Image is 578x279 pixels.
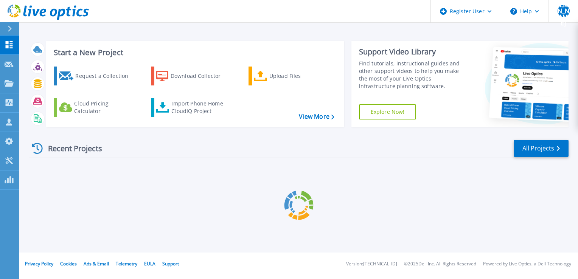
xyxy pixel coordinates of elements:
[75,68,136,84] div: Request a Collection
[514,140,569,157] a: All Projects
[54,67,138,85] a: Request a Collection
[171,100,230,115] div: Import Phone Home CloudIQ Project
[54,48,334,57] h3: Start a New Project
[404,262,476,267] li: © 2025 Dell Inc. All Rights Reserved
[60,260,77,267] a: Cookies
[299,113,334,120] a: View More
[25,260,53,267] a: Privacy Policy
[269,68,330,84] div: Upload Files
[359,60,468,90] div: Find tutorials, instructional guides and other support videos to help you make the most of your L...
[359,47,468,57] div: Support Video Library
[249,67,333,85] a: Upload Files
[483,262,571,267] li: Powered by Live Optics, a Dell Technology
[346,262,397,267] li: Version: [TECHNICAL_ID]
[151,67,235,85] a: Download Collector
[74,100,135,115] div: Cloud Pricing Calculator
[29,139,112,158] div: Recent Projects
[359,104,416,119] a: Explore Now!
[116,260,137,267] a: Telemetry
[162,260,179,267] a: Support
[84,260,109,267] a: Ads & Email
[144,260,155,267] a: EULA
[54,98,138,117] a: Cloud Pricing Calculator
[171,68,231,84] div: Download Collector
